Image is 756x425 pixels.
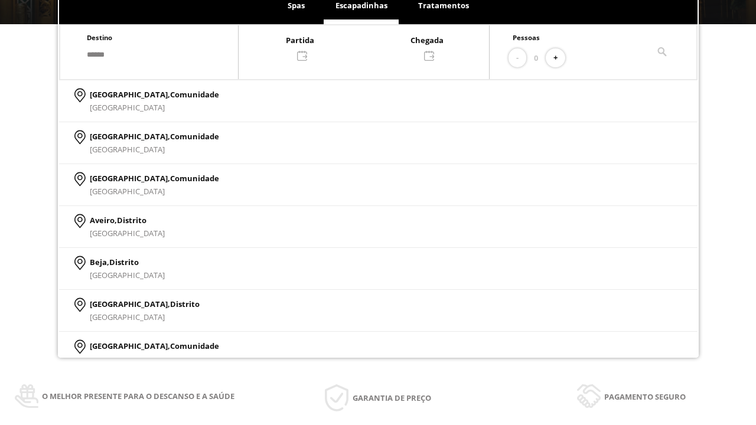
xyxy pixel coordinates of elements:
span: 0 [534,51,538,64]
button: - [509,48,526,68]
span: Pessoas [513,33,540,42]
span: [GEOGRAPHIC_DATA] [90,102,165,113]
span: Pagamento seguro [604,390,686,403]
button: + [546,48,565,68]
p: [GEOGRAPHIC_DATA], [90,297,200,310]
p: Beja, [90,256,165,269]
span: [GEOGRAPHIC_DATA] [90,144,165,155]
p: Aveiro, [90,214,165,227]
span: Distrito [109,257,139,267]
span: Garantia de preço [353,391,431,404]
p: [GEOGRAPHIC_DATA], [90,172,219,185]
p: [GEOGRAPHIC_DATA], [90,339,219,352]
span: Destino [87,33,112,42]
span: [GEOGRAPHIC_DATA] [90,186,165,197]
span: Distrito [170,299,200,309]
span: Comunidade [170,173,219,184]
span: [GEOGRAPHIC_DATA] [90,270,165,280]
span: O melhor presente para o descanso e a saúde [42,390,234,403]
p: [GEOGRAPHIC_DATA], [90,88,219,101]
span: Distrito [117,215,146,225]
span: Comunidade [170,131,219,142]
span: Comunidade [170,341,219,351]
span: [GEOGRAPHIC_DATA] [90,312,165,322]
span: [GEOGRAPHIC_DATA] [90,354,165,364]
span: Comunidade [170,89,219,100]
p: [GEOGRAPHIC_DATA], [90,130,219,143]
span: [GEOGRAPHIC_DATA] [90,228,165,238]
